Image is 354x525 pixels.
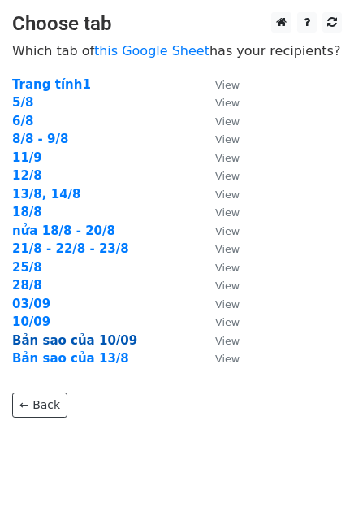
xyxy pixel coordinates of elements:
[199,260,240,275] a: View
[12,77,91,92] a: Trang tính1
[215,262,240,274] small: View
[12,393,67,418] a: ← Back
[273,447,354,525] div: Tiện ích trò chuyện
[199,168,240,183] a: View
[215,353,240,365] small: View
[12,168,42,183] a: 12/8
[199,315,240,329] a: View
[12,278,42,293] a: 28/8
[12,297,50,311] a: 03/09
[12,12,342,36] h3: Choose tab
[199,241,240,256] a: View
[215,243,240,255] small: View
[12,260,42,275] a: 25/8
[12,241,129,256] a: 21/8 - 22/8 - 23/8
[12,95,33,110] a: 5/8
[215,316,240,328] small: View
[199,150,240,165] a: View
[94,43,209,59] a: this Google Sheet
[199,351,240,366] a: View
[215,152,240,164] small: View
[215,97,240,109] small: View
[215,133,240,145] small: View
[199,205,240,219] a: View
[199,132,240,146] a: View
[199,77,240,92] a: View
[215,298,240,310] small: View
[215,115,240,128] small: View
[12,187,81,202] a: 13/8, 14/8
[215,335,240,347] small: View
[12,315,50,329] a: 10/09
[12,150,42,165] a: 11/9
[12,114,33,128] a: 6/8
[12,223,115,238] a: nửa 18/8 - 20/8
[199,95,240,110] a: View
[215,170,240,182] small: View
[12,132,68,146] a: 8/8 - 9/8
[12,205,42,219] a: 18/8
[215,280,240,292] small: View
[215,189,240,201] small: View
[12,42,342,59] p: Which tab of has your recipients?
[215,79,240,91] small: View
[273,447,354,525] iframe: Chat Widget
[199,114,240,128] a: View
[199,278,240,293] a: View
[215,225,240,237] small: View
[12,333,137,348] a: Bản sao của 10/09
[199,223,240,238] a: View
[199,297,240,311] a: View
[215,206,240,219] small: View
[199,333,240,348] a: View
[199,187,240,202] a: View
[12,351,129,366] a: Bản sao của 13/8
